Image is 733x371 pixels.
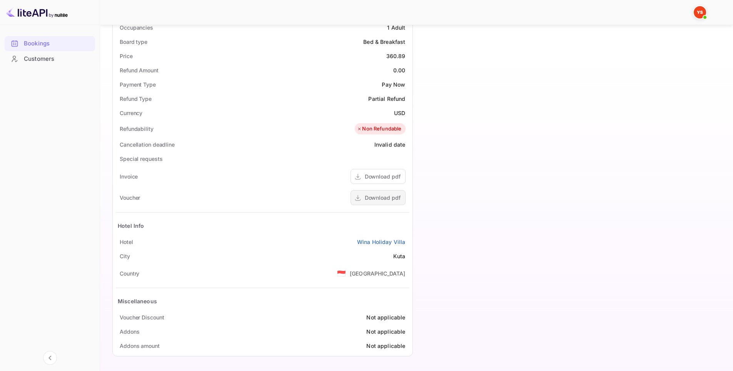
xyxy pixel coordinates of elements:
[120,23,153,32] div: Occupancies
[393,66,406,74] div: 0.00
[120,125,154,133] div: Refundability
[5,36,95,50] a: Bookings
[394,109,405,117] div: USD
[118,297,157,305] div: Miscellaneous
[350,269,406,277] div: [GEOGRAPHIC_DATA]
[43,351,57,365] button: Collapse navigation
[694,6,706,18] img: Yandex Support
[368,95,405,103] div: Partial Refund
[120,328,139,336] div: Addons
[386,52,406,60] div: 360.89
[120,313,164,321] div: Voucher Discount
[120,52,133,60] div: Price
[120,252,130,260] div: City
[120,269,139,277] div: Country
[366,328,405,336] div: Not applicable
[5,52,95,66] a: Customers
[120,140,175,149] div: Cancellation deadline
[120,80,156,89] div: Payment Type
[120,194,140,202] div: Voucher
[357,238,406,246] a: Wina Holiday Villa
[374,140,406,149] div: Invalid date
[118,222,144,230] div: Hotel Info
[6,6,68,18] img: LiteAPI logo
[120,172,138,180] div: Invoice
[5,52,95,67] div: Customers
[365,194,401,202] div: Download pdf
[5,36,95,51] div: Bookings
[393,252,406,260] div: Kuta
[120,66,159,74] div: Refund Amount
[120,238,133,246] div: Hotel
[24,39,91,48] div: Bookings
[366,342,405,350] div: Not applicable
[120,95,152,103] div: Refund Type
[363,38,405,46] div: Bed & Breakfast
[387,23,405,32] div: 1 Adult
[337,266,346,280] span: United States
[24,55,91,64] div: Customers
[357,125,401,133] div: Non Refundable
[382,80,405,89] div: Pay Now
[120,38,147,46] div: Board type
[120,342,160,350] div: Addons amount
[120,155,162,163] div: Special requests
[365,172,401,180] div: Download pdf
[366,313,405,321] div: Not applicable
[120,109,142,117] div: Currency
